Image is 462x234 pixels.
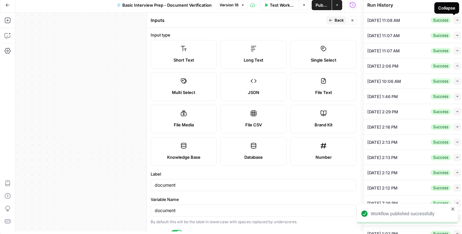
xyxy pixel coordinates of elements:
[245,122,262,128] span: File CSV
[244,57,263,63] span: Long Text
[151,32,357,38] label: Input type
[371,211,449,217] div: Workflow published successfully
[367,170,397,176] span: [DATE] 2:12 PM
[270,2,296,8] span: Test Workflow
[431,109,451,115] div: Success
[151,196,357,203] label: Variable Name
[431,155,451,160] div: Success
[174,122,194,128] span: File Media
[367,63,398,69] span: [DATE] 2:06 PM
[451,206,455,211] button: close
[315,122,333,128] span: Brand Kit
[431,33,451,38] div: Success
[315,89,332,96] span: File Text
[367,154,397,161] span: [DATE] 2:13 PM
[311,57,336,63] span: Single Select
[367,185,397,191] span: [DATE] 2:12 PM
[367,93,398,100] span: [DATE] 1:46 PM
[244,154,263,160] span: Database
[316,2,328,8] span: Publish
[431,139,451,145] div: Success
[431,78,451,84] div: Success
[367,78,401,84] span: [DATE] 10:06 AM
[367,139,397,145] span: [DATE] 2:13 PM
[335,17,344,23] span: Back
[151,219,357,225] div: By default this will be the label in lowercase with spaces replaced by underscores.
[367,109,398,115] span: [DATE] 2:29 PM
[431,170,451,176] div: Success
[155,182,352,188] input: Input Label
[431,17,451,23] div: Success
[220,2,239,8] span: Version 18
[155,207,352,214] input: document
[431,63,451,69] div: Success
[431,48,451,54] div: Success
[431,124,451,130] div: Success
[367,17,400,23] span: [DATE] 11:08 AM
[172,89,195,96] span: Multi Select
[367,124,397,130] span: [DATE] 2:16 PM
[367,48,400,54] span: [DATE] 11:07 AM
[217,1,248,9] button: Version 18
[151,171,357,177] label: Label
[367,200,398,206] span: [DATE] 7:26 PM
[173,57,194,63] span: Short Text
[326,16,346,24] button: Back
[367,32,400,39] span: [DATE] 11:07 AM
[167,154,200,160] span: Knowledge Base
[431,185,451,191] div: Success
[431,200,451,206] div: Success
[248,89,259,96] span: JSON
[431,94,451,99] div: Success
[123,2,212,8] span: Basic Interview Prep - Document Verification
[151,17,324,23] div: Inputs
[316,154,332,160] span: Number
[438,5,455,11] div: Collapse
